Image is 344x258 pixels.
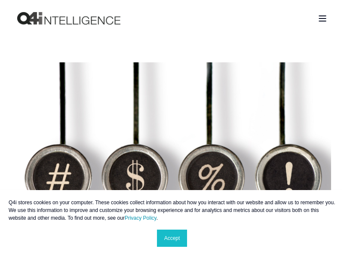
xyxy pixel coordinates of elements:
a: Back to Home [17,12,120,25]
a: Privacy Policy [125,215,157,221]
a: Accept [157,230,187,247]
a: Open Burger Menu [314,11,331,26]
p: Q4i stores cookies on your computer. These cookies collect information about how you interact wit... [9,199,335,222]
img: Q4intelligence, LLC logo [17,12,120,25]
